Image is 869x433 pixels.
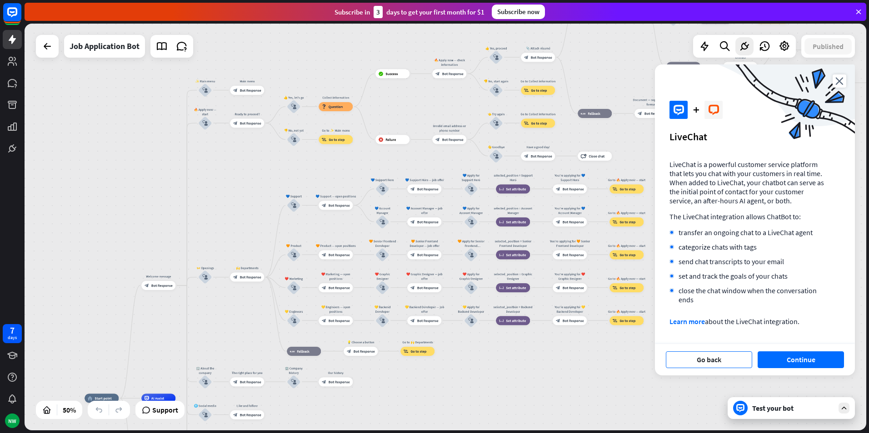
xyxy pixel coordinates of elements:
[191,107,219,116] div: 🔥 Apply now — start
[233,379,238,384] i: block_bot_response
[549,239,590,248] div: You’re applying for 🧡 Senior Frontend Developer
[669,271,826,280] li: set and track the goals of your chats
[631,98,672,107] div: Document — supported file formats
[315,95,356,100] div: Collect information
[233,275,238,280] i: block_bot_response
[758,351,844,368] button: Continue
[290,349,295,354] i: block_fallback
[457,173,484,182] div: 💙 Apply for Support Hero
[606,211,647,215] div: Go to 🔥 Apply now — start
[315,305,356,314] div: 💛 Engineers — open positions
[638,111,642,116] i: block_bot_response
[280,366,307,375] div: 🏢 Company history
[291,137,296,142] i: block_user_input
[417,318,439,323] span: Bot Response
[493,120,499,126] i: block_user_input
[524,55,529,59] i: block_bot_response
[329,137,345,142] span: Go to step
[493,305,534,314] div: selected_position = Backend Developer
[619,220,635,224] span: Go to step
[322,203,326,207] i: block_bot_response
[773,39,800,43] div: 📎 Try again
[404,206,445,215] div: 💙 Account Manager — job offer
[322,252,326,257] i: block_bot_response
[606,309,647,314] div: Go to 🔥 Apply now — start
[669,212,826,221] p: The LiveChat integration allows ChatBot to:
[669,242,826,251] li: categorize chats with tags
[563,285,584,290] span: Bot Response
[335,6,484,18] div: Subscribe in days to get your first month for $1
[227,79,268,84] div: Main menu
[233,88,238,93] i: block_bot_response
[531,55,552,59] span: Bot Response
[202,412,208,418] i: block_user_input
[202,275,208,280] i: block_user_input
[506,220,526,224] span: Set attribute
[315,243,356,248] div: 🧡 Product — open positions
[347,349,351,354] i: block_bot_response
[152,403,178,417] span: Support
[191,403,219,408] div: 🌐 Social media
[410,285,415,290] i: block_bot_response
[88,396,93,400] i: home_2
[563,252,584,257] span: Bot Response
[531,154,552,158] span: Bot Response
[322,137,327,142] i: block_goto
[619,252,635,257] span: Go to step
[280,309,307,314] div: 💛 Engineers
[145,283,149,288] i: block_bot_response
[5,413,20,428] div: NW
[291,202,296,208] i: block_user_input
[315,370,356,375] div: Our history
[385,137,396,142] span: Failure
[482,79,509,84] div: 👎 No, start again
[380,318,385,323] i: block_user_input
[669,160,826,205] p: LiveChat is a powerful customer service platform that lets you chat with your customers in real t...
[380,285,385,290] i: block_user_input
[410,220,415,224] i: block_bot_response
[397,340,438,344] div: Go to 🙌 Departments
[492,5,545,19] div: Subscribe now
[606,243,647,248] div: Go to 🔥 Apply now — start
[60,403,79,417] div: 50%
[493,88,499,93] i: block_user_input
[291,379,296,384] i: block_user_input
[669,317,826,326] p: about the LiveChat integration.
[619,187,635,191] span: Go to step
[7,4,35,31] button: Open LiveChat chat widget
[499,187,504,191] i: block_set_attribute
[233,413,238,417] i: block_bot_response
[549,206,590,215] div: You’re applying for 💙 Account Manager
[669,257,826,266] li: send chat transcripts to your email
[429,123,470,133] div: Invalid email address or phone number
[297,349,310,354] span: Fallback
[227,112,268,116] div: Ready to proceed?
[619,318,635,323] span: Go to step
[518,112,559,116] div: Go to Collect information
[833,74,846,88] i: close
[191,366,219,375] div: 🏢 About the company
[329,104,343,109] span: Question
[482,46,509,50] div: 👍 Yes, proceed
[435,71,440,76] i: block_bot_response
[322,285,326,290] i: block_bot_response
[138,274,179,279] div: Welcome message
[468,318,474,323] i: block_user_input
[524,121,529,125] i: block_goto
[613,285,618,290] i: block_goto
[752,403,834,413] div: Test your bot
[613,318,618,323] i: block_goto
[442,71,464,76] span: Bot Response
[385,71,398,76] span: Success
[457,305,484,314] div: 💛 Apply for Backend Developer
[329,252,350,257] span: Bot Response
[531,121,547,125] span: Go to step
[606,177,647,182] div: Go to 🔥 Apply now — start
[457,272,484,281] div: ❤️ Apply for Graphic Designer
[468,285,474,290] i: block_user_input
[613,187,618,191] i: block_goto
[315,194,356,198] div: 💙 Support — open positions
[379,71,384,76] i: block_success
[379,137,384,142] i: block_failure
[315,128,356,133] div: Go to ✨ Main menu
